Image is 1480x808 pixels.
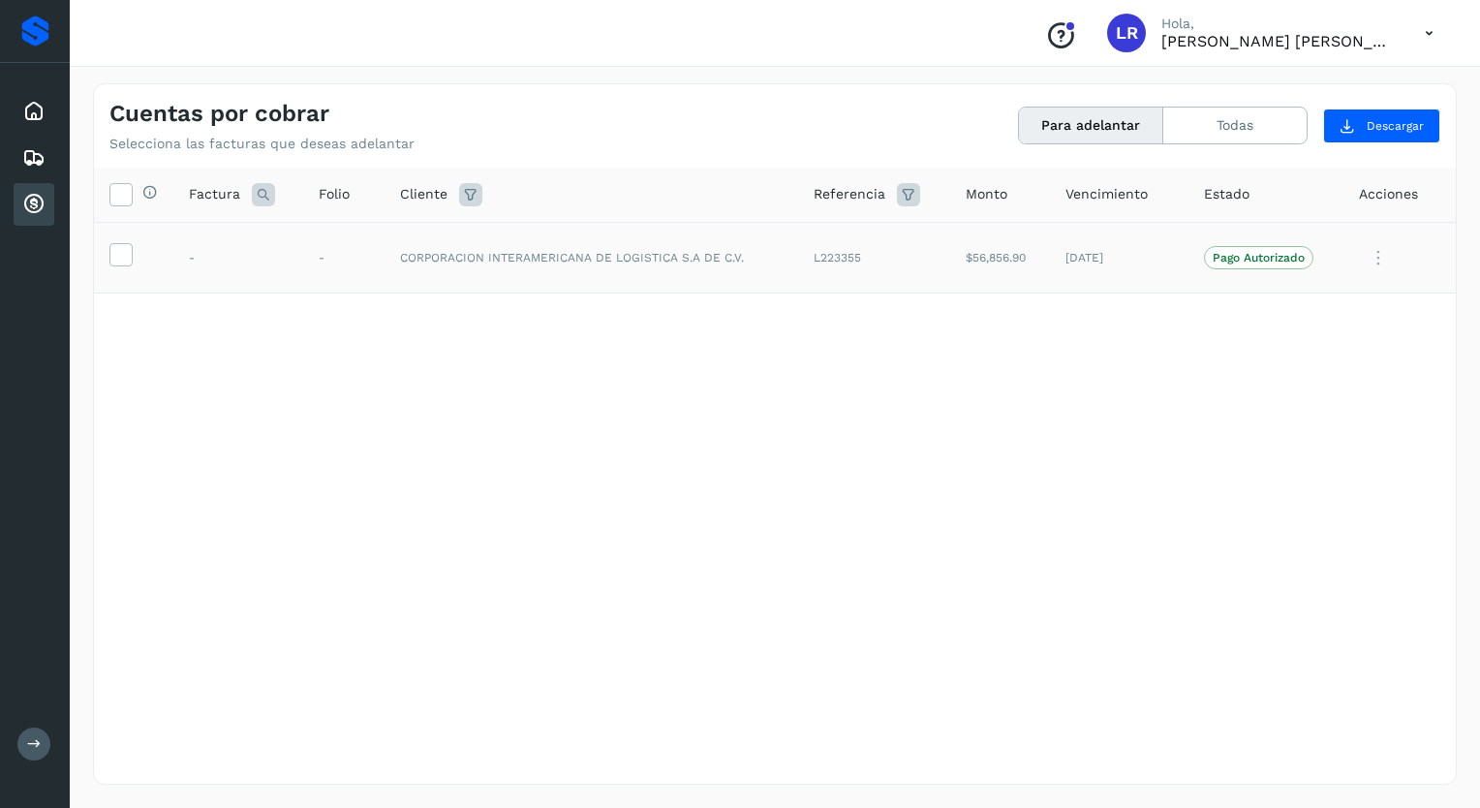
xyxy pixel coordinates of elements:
div: Inicio [14,90,54,133]
div: Cuentas por cobrar [14,183,54,226]
td: - [303,222,385,294]
td: [DATE] [1050,222,1187,294]
span: Cliente [400,184,447,204]
p: Hola, [1161,16,1394,32]
td: $56,856.90 [950,222,1051,294]
button: Para adelantar [1019,108,1163,143]
span: Estado [1204,184,1249,204]
p: Selecciona las facturas que deseas adelantar [109,136,415,152]
span: Descargar [1367,117,1424,135]
button: Descargar [1323,109,1440,143]
td: CORPORACION INTERAMERICANA DE LOGISTICA S.A DE C.V. [385,222,798,294]
span: Monto [966,184,1007,204]
span: Vencimiento [1065,184,1148,204]
h4: Cuentas por cobrar [109,100,329,128]
td: L223355 [798,222,950,294]
button: Todas [1163,108,1307,143]
p: Pago Autorizado [1213,251,1305,264]
span: Folio [319,184,350,204]
span: Acciones [1359,184,1418,204]
span: Referencia [814,184,885,204]
span: Factura [189,184,240,204]
div: Embarques [14,137,54,179]
p: LAURA RIVERA VELAZQUEZ [1161,32,1394,50]
td: - [173,222,303,294]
